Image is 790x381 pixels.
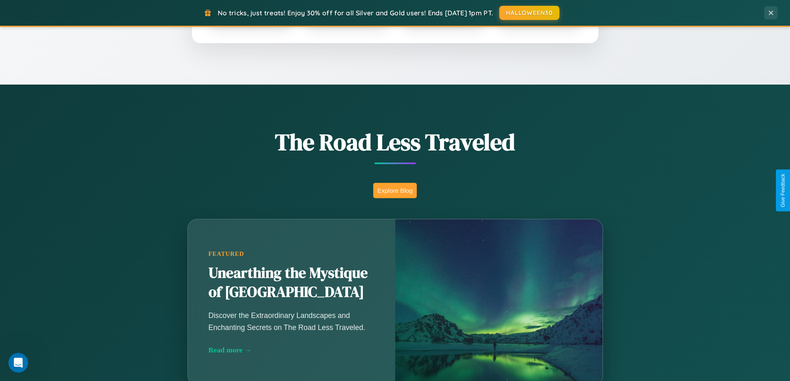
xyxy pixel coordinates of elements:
h2: Unearthing the Mystique of [GEOGRAPHIC_DATA] [209,264,374,302]
button: HALLOWEEN30 [499,6,559,20]
div: Featured [209,250,374,257]
p: Discover the Extraordinary Landscapes and Enchanting Secrets on The Road Less Traveled. [209,310,374,333]
span: No tricks, just treats! Enjoy 30% off for all Silver and Gold users! Ends [DATE] 1pm PT. [218,9,493,17]
div: Give Feedback [780,174,786,207]
iframe: Intercom live chat [8,353,28,373]
div: Read more → [209,346,374,354]
h1: The Road Less Traveled [146,126,644,158]
button: Explore Blog [373,183,417,198]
